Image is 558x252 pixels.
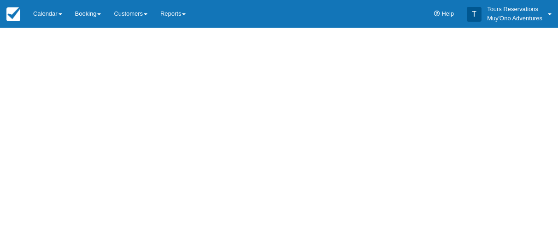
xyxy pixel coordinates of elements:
img: checkfront-main-nav-mini-logo.png [6,7,20,21]
div: T [467,7,482,22]
p: Tours Reservations [487,5,542,14]
span: Help [442,10,454,17]
i: Help [434,11,440,17]
p: Muy'Ono Adventures [487,14,542,23]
